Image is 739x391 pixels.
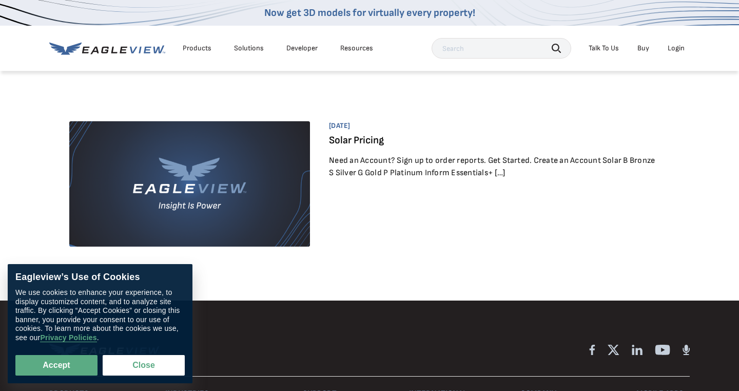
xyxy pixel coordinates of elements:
[15,355,98,376] button: Accept
[329,121,660,131] span: [DATE]
[234,44,264,53] div: Solutions
[286,44,318,53] a: Developer
[589,44,619,53] div: Talk To Us
[183,44,211,53] div: Products
[40,333,96,342] a: Privacy Policies
[340,44,373,53] div: Resources
[668,44,685,53] div: Login
[329,134,384,146] a: Solar Pricing
[329,155,660,179] p: Need an Account? Sign up to order reports. Get Started. Create an Account Solar B Bronze S Silver...
[637,44,649,53] a: Buy
[69,121,310,247] img: ev-default-img
[15,272,185,283] div: Eagleview’s Use of Cookies
[15,288,185,342] div: We use cookies to enhance your experience, to display customized content, and to analyze site tra...
[432,38,571,59] input: Search
[264,7,475,19] a: Now get 3D models for virtually every property!
[103,355,185,376] button: Close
